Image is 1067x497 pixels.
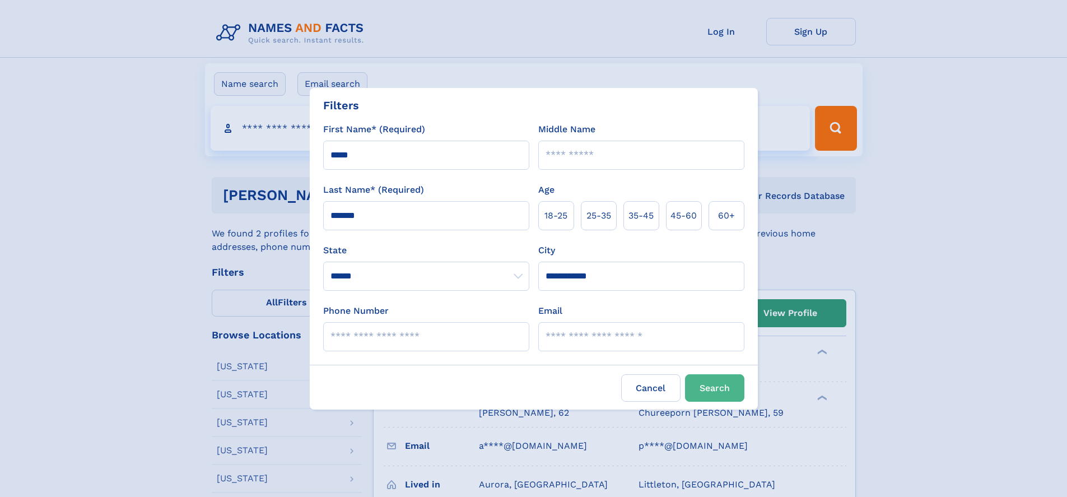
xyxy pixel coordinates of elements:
label: City [538,244,555,257]
label: Age [538,183,555,197]
label: Cancel [621,374,681,402]
span: 18‑25 [544,209,567,222]
label: Middle Name [538,123,595,136]
label: First Name* (Required) [323,123,425,136]
span: 35‑45 [628,209,654,222]
span: 25‑35 [586,209,611,222]
label: Last Name* (Required) [323,183,424,197]
button: Search [685,374,744,402]
span: 60+ [718,209,735,222]
span: 45‑60 [670,209,697,222]
label: State [323,244,529,257]
label: Phone Number [323,304,389,318]
div: Filters [323,97,359,114]
label: Email [538,304,562,318]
